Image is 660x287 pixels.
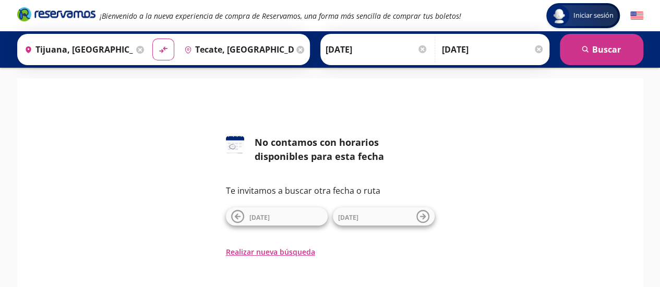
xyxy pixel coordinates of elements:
button: Realizar nueva búsqueda [226,246,315,257]
i: Brand Logo [17,6,95,22]
button: [DATE] [333,207,435,226]
span: [DATE] [249,213,270,222]
em: ¡Bienvenido a la nueva experiencia de compra de Reservamos, una forma más sencilla de comprar tus... [100,11,461,21]
button: English [630,9,643,22]
input: Buscar Origen [20,36,134,63]
span: [DATE] [338,213,358,222]
div: No contamos con horarios disponibles para esta fecha [255,135,435,164]
input: Opcional [442,36,544,63]
span: Iniciar sesión [569,10,618,21]
button: Buscar [560,34,643,65]
button: [DATE] [226,207,328,226]
input: Elegir Fecha [326,36,428,63]
input: Buscar Destino [180,36,294,63]
p: Te invitamos a buscar otra fecha o ruta [226,184,435,197]
a: Brand Logo [17,6,95,25]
